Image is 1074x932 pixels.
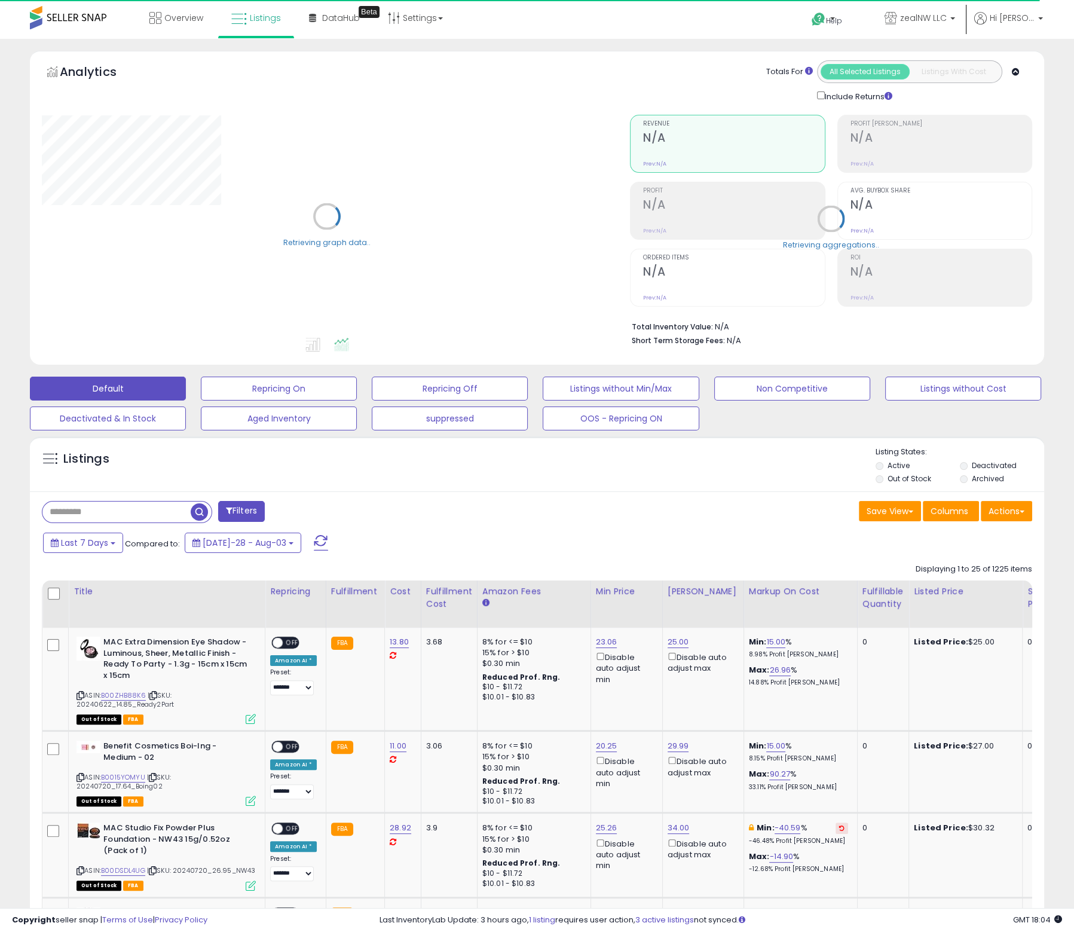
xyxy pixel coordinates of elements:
[283,638,302,648] span: OFF
[77,772,171,790] span: | SKU: 20240720_17.64_Boing02
[482,741,582,751] div: 8% for <= $10
[749,679,848,687] p: 14.88% Profit [PERSON_NAME]
[125,538,180,549] span: Compared to:
[749,851,770,862] b: Max:
[270,759,317,770] div: Amazon AI *
[766,636,785,648] a: 15.00
[808,89,907,103] div: Include Returns
[635,914,694,925] a: 3 active listings
[201,377,357,401] button: Repricing On
[972,460,1017,470] label: Deactivated
[482,907,582,918] div: 8% for <= $10
[426,637,468,647] div: 3.68
[914,740,968,751] b: Listed Price:
[482,763,582,774] div: $0.30 min
[888,473,931,484] label: Out of Stock
[390,740,406,752] a: 11.00
[668,636,689,648] a: 25.00
[426,585,472,610] div: Fulfillment Cost
[596,650,653,685] div: Disable auto adjust min
[749,741,848,763] div: %
[783,239,879,250] div: Retrieving aggregations..
[749,769,848,791] div: %
[12,915,207,926] div: seller snap | |
[359,6,380,18] div: Tooltip anchor
[380,915,1062,926] div: Last InventoryLab Update: 3 hours ago, requires user action, not synced.
[981,501,1032,521] button: Actions
[250,12,281,24] span: Listings
[61,537,108,549] span: Last 7 Days
[749,636,767,647] b: Min:
[749,768,770,780] b: Max:
[372,407,528,430] button: suppressed
[60,63,140,83] h5: Analytics
[668,650,735,674] div: Disable auto adjust max
[322,12,360,24] span: DataHub
[426,823,468,833] div: 3.9
[270,655,317,666] div: Amazon AI *
[749,851,848,873] div: %
[77,823,100,839] img: 41Uhxn38brL._SL40_.jpg
[331,823,353,836] small: FBA
[77,907,100,931] img: 31ouy174eeL._SL40_.jpg
[101,866,145,876] a: B00DSDL4UG
[270,841,317,852] div: Amazon AI *
[596,754,653,789] div: Disable auto adjust min
[426,907,468,918] div: 3.68
[743,580,857,628] th: The percentage added to the cost of goods (COGS) that forms the calculator for Min & Max prices.
[916,564,1032,575] div: Displaying 1 to 25 of 1225 items
[218,501,265,522] button: Filters
[12,914,56,925] strong: Copyright
[596,837,653,872] div: Disable auto adjust min
[482,585,586,598] div: Amazon Fees
[185,533,301,553] button: [DATE]-28 - Aug-03
[766,66,813,78] div: Totals For
[749,650,848,659] p: 8.98% Profit [PERSON_NAME]
[811,12,826,27] i: Get Help
[668,754,735,778] div: Disable auto adjust max
[749,665,848,687] div: %
[164,12,203,24] span: Overview
[331,741,353,754] small: FBA
[769,768,790,780] a: 90.27
[390,636,409,648] a: 13.80
[668,837,735,860] div: Disable auto adjust max
[74,585,260,598] div: Title
[914,585,1017,598] div: Listed Price
[826,16,842,26] span: Help
[749,783,848,792] p: 33.11% Profit [PERSON_NAME]
[909,64,998,80] button: Listings With Cost
[596,636,617,648] a: 23.06
[914,907,1013,918] div: $33.00
[77,741,256,805] div: ASIN:
[482,879,582,889] div: $10.01 - $10.83
[1027,741,1047,751] div: 0.00
[769,664,791,676] a: 26.96
[482,834,582,845] div: 15% for > $10
[862,585,904,610] div: Fulfillable Quantity
[914,741,1013,751] div: $27.00
[914,907,968,918] b: Listed Price:
[482,823,582,833] div: 8% for <= $10
[426,741,468,751] div: 3.06
[668,822,690,834] a: 34.00
[900,12,947,24] span: zealNW LLC
[596,585,657,598] div: Min Price
[990,12,1035,24] span: Hi [PERSON_NAME]
[101,690,146,701] a: B00ZHB88K6
[596,740,617,752] a: 20.25
[203,537,286,549] span: [DATE]-28 - Aug-03
[1027,823,1047,833] div: 0.00
[1027,585,1051,610] div: Ship Price
[749,754,848,763] p: 8.15% Profit [PERSON_NAME]
[155,914,207,925] a: Privacy Policy
[482,751,582,762] div: 15% for > $10
[596,822,617,834] a: 25.26
[802,3,865,39] a: Help
[43,533,123,553] button: Last 7 Days
[757,822,775,833] b: Min:
[775,822,801,834] a: -40.59
[914,636,968,647] b: Listed Price:
[888,460,910,470] label: Active
[749,740,767,751] b: Min:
